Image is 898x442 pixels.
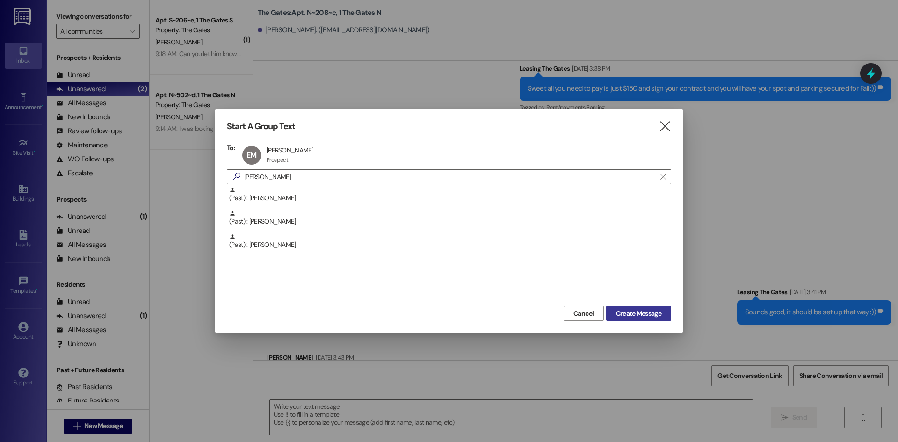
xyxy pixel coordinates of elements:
i:  [660,173,666,181]
h3: To: [227,144,235,152]
span: Create Message [616,309,661,319]
button: Cancel [564,306,604,321]
input: Search for any contact or apartment [244,170,656,183]
div: (Past) : [PERSON_NAME] [227,187,671,210]
button: Clear text [656,170,671,184]
div: (Past) : [PERSON_NAME] [227,210,671,233]
div: (Past) : [PERSON_NAME] [229,233,671,250]
div: (Past) : [PERSON_NAME] [229,187,671,203]
div: Prospect [267,156,288,164]
span: EM [246,150,256,160]
i:  [659,122,671,131]
i:  [229,172,244,181]
span: Cancel [573,309,594,319]
div: (Past) : [PERSON_NAME] [227,233,671,257]
div: (Past) : [PERSON_NAME] [229,210,671,226]
h3: Start A Group Text [227,121,295,132]
button: Create Message [606,306,671,321]
div: [PERSON_NAME] [267,146,313,154]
